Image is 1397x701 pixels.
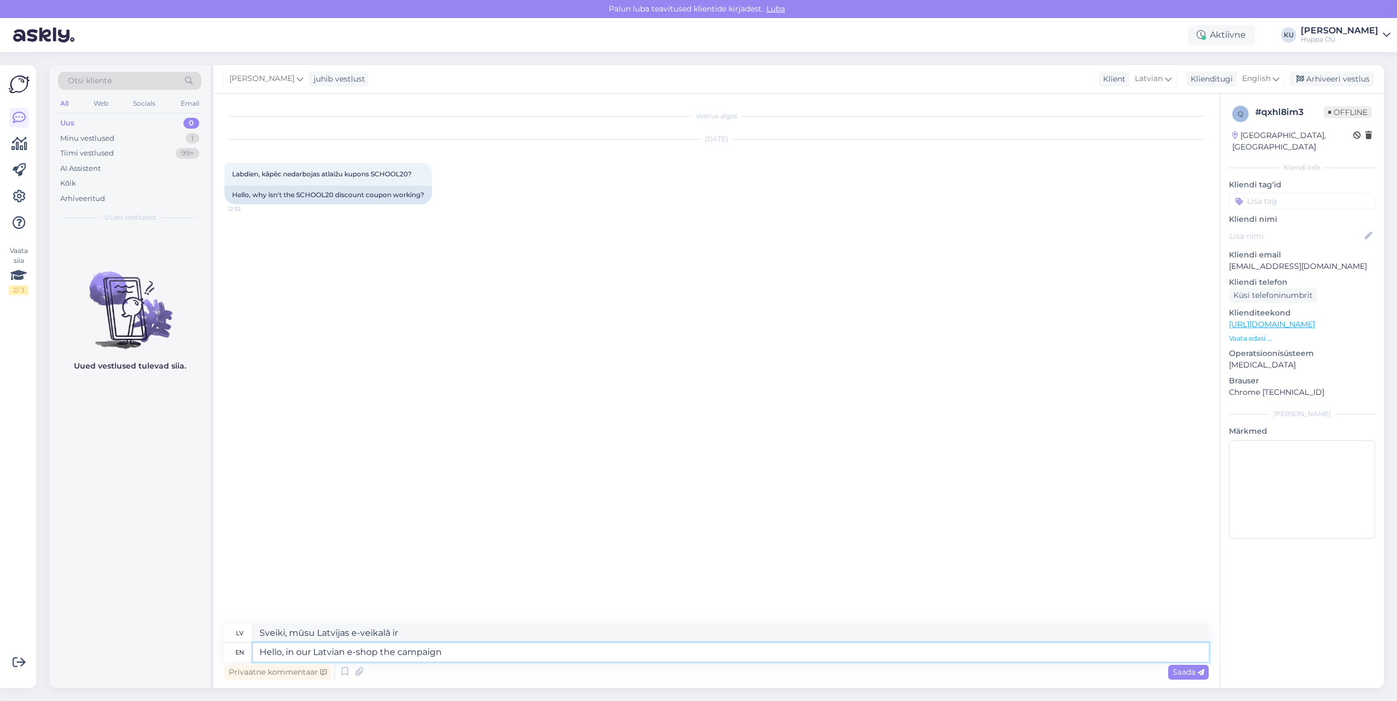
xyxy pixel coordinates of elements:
[58,96,71,111] div: All
[253,643,1209,662] textarea: Hello, in our Latvian e-shop the campaign
[224,665,331,680] div: Privaatne kommentaar
[60,133,114,144] div: Minu vestlused
[1229,193,1375,209] input: Lisa tag
[1229,348,1375,359] p: Operatsioonisüsteem
[1290,72,1374,87] div: Arhiveeri vestlus
[1232,130,1353,153] div: [GEOGRAPHIC_DATA], [GEOGRAPHIC_DATA]
[235,643,244,662] div: en
[1229,409,1375,419] div: [PERSON_NAME]
[9,74,30,95] img: Askly Logo
[1229,249,1375,261] p: Kliendi email
[1229,261,1375,272] p: [EMAIL_ADDRESS][DOMAIN_NAME]
[60,148,114,159] div: Tiimi vestlused
[1301,35,1378,44] div: Huppa OÜ
[68,75,112,87] span: Otsi kliente
[1229,288,1317,303] div: Küsi telefoninumbrit
[309,73,365,85] div: juhib vestlust
[1229,426,1375,437] p: Märkmed
[49,252,210,350] img: No chats
[1301,26,1390,44] a: [PERSON_NAME]Huppa OÜ
[183,118,199,129] div: 0
[1099,73,1125,85] div: Klient
[1229,179,1375,191] p: Kliendi tag'id
[236,624,244,642] div: lv
[1301,26,1378,35] div: [PERSON_NAME]
[228,205,269,213] span: 12:32
[229,73,295,85] span: [PERSON_NAME]
[1135,73,1163,85] span: Latvian
[224,111,1209,121] div: Vestlus algas
[232,170,412,178] span: Labdien, kāpēc nedarbojas atlaižu kupons SCHOOL20?
[1229,163,1375,173] div: Kliendi info
[1186,73,1233,85] div: Klienditugi
[60,163,101,174] div: AI Assistent
[105,212,155,222] span: Uued vestlused
[1238,110,1243,118] span: q
[1324,106,1372,118] span: Offline
[178,96,201,111] div: Email
[1229,319,1315,329] a: [URL][DOMAIN_NAME]
[60,193,105,204] div: Arhiveeritud
[1229,375,1375,387] p: Brauser
[1255,106,1324,119] div: # qxhl8im3
[1229,277,1375,288] p: Kliendi telefon
[91,96,111,111] div: Web
[1188,25,1255,45] div: Aktiivne
[1242,73,1271,85] span: English
[1173,667,1204,677] span: Saada
[1229,307,1375,319] p: Klienditeekond
[763,4,788,14] span: Luba
[1229,387,1375,398] p: Chrome [TECHNICAL_ID]
[9,246,28,295] div: Vaata siia
[253,624,1209,642] textarea: Sveiki, mūsu Latvijas e-veikalā ir
[176,148,199,159] div: 99+
[186,133,199,144] div: 1
[224,186,432,204] div: Hello, why isn't the SCHOOL20 discount coupon working?
[60,118,74,129] div: Uus
[1229,359,1375,371] p: [MEDICAL_DATA]
[1229,230,1363,242] input: Lisa nimi
[9,285,28,295] div: 2 / 3
[1229,334,1375,343] p: Vaata edasi ...
[224,134,1209,144] div: [DATE]
[131,96,158,111] div: Socials
[60,178,76,189] div: Kõik
[1281,27,1296,43] div: KU
[74,360,186,372] p: Uued vestlused tulevad siia.
[1229,214,1375,225] p: Kliendi nimi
